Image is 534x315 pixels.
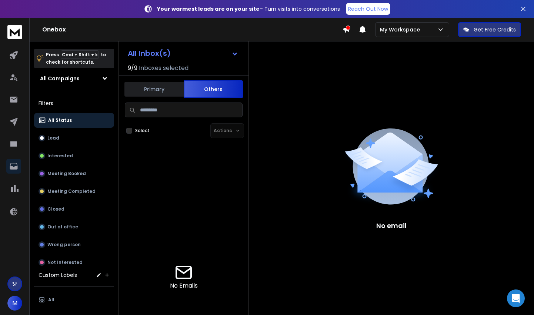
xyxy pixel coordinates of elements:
p: Out of office [47,224,78,230]
p: My Workspace [380,26,423,33]
button: Out of office [34,220,114,234]
span: 9 / 9 [128,64,137,73]
button: Closed [34,202,114,217]
p: Not Interested [47,259,83,265]
div: Open Intercom Messenger [507,289,525,307]
button: Others [184,80,243,98]
button: M [7,296,22,311]
p: All Status [48,117,72,123]
button: Get Free Credits [458,22,521,37]
button: Meeting Booked [34,166,114,181]
p: No Emails [170,281,198,290]
button: Not Interested [34,255,114,270]
label: Select [135,128,150,134]
p: Meeting Booked [47,171,86,177]
strong: Your warmest leads are on your site [157,5,260,13]
p: Reach Out Now [348,5,388,13]
p: No email [376,221,407,231]
p: Get Free Credits [474,26,516,33]
button: Wrong person [34,237,114,252]
p: Wrong person [47,242,81,248]
h1: Onebox [42,25,343,34]
img: logo [7,25,22,39]
h1: All Campaigns [40,75,80,82]
p: All [48,297,54,303]
h3: Filters [34,98,114,108]
p: Interested [47,153,73,159]
p: – Turn visits into conversations [157,5,340,13]
button: All Inbox(s) [122,46,244,61]
button: Interested [34,148,114,163]
button: All [34,292,114,307]
p: Lead [47,135,59,141]
button: Lead [34,131,114,145]
button: Primary [124,81,184,97]
p: Press to check for shortcuts. [46,51,106,66]
span: Cmd + Shift + k [61,50,99,59]
button: All Status [34,113,114,128]
button: Meeting Completed [34,184,114,199]
h1: All Inbox(s) [128,50,171,57]
p: Meeting Completed [47,188,96,194]
p: Closed [47,206,64,212]
h3: Inboxes selected [139,64,188,73]
a: Reach Out Now [346,3,390,15]
h3: Custom Labels [39,271,77,279]
button: All Campaigns [34,71,114,86]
